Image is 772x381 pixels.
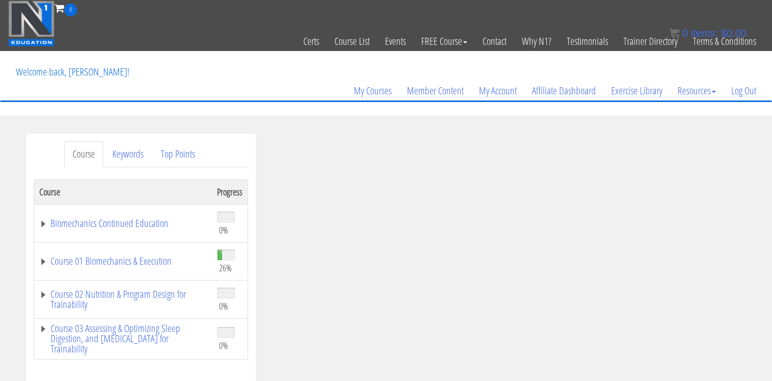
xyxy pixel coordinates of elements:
a: Resources [670,66,723,115]
a: My Courses [346,66,399,115]
a: Course [64,141,103,167]
span: 0 [64,4,77,16]
a: Trainer Directory [616,16,685,66]
a: Exercise Library [604,66,670,115]
a: Course 01 Biomechanics & Execution [39,256,207,266]
a: Terms & Conditions [685,16,764,66]
span: items: [691,28,718,39]
a: Why N1? [514,16,559,66]
a: Biomechanics Continued Education [39,218,207,228]
span: 0% [219,340,228,351]
span: 0 [682,28,688,39]
p: Welcome back, [PERSON_NAME]! [8,52,137,92]
a: My Account [471,66,524,115]
a: Member Content [399,66,471,115]
img: n1-education [8,1,55,46]
img: icon11.png [669,28,680,38]
span: $ [721,28,727,39]
a: Events [377,16,414,66]
a: Log Out [723,66,764,115]
a: Testimonials [559,16,616,66]
th: Course [34,180,212,204]
a: Course List [327,16,377,66]
span: 0% [219,224,228,236]
a: Certs [296,16,327,66]
a: Course 03 Assessing & Optimizing Sleep Digestion, and [MEDICAL_DATA] for Trainability [39,323,207,354]
th: Progress [212,180,248,204]
bdi: 0.00 [721,28,746,39]
a: 0 [55,1,77,15]
span: 26% [219,262,232,273]
a: Keywords [104,141,152,167]
a: Contact [475,16,514,66]
span: 0% [219,300,228,312]
a: Top Points [153,141,203,167]
a: FREE Course [414,16,475,66]
a: Affiliate Dashboard [524,66,604,115]
a: Course 02 Nutrition & Program Design for Trainability [39,289,207,310]
a: 0 items: $0.00 [669,28,746,39]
